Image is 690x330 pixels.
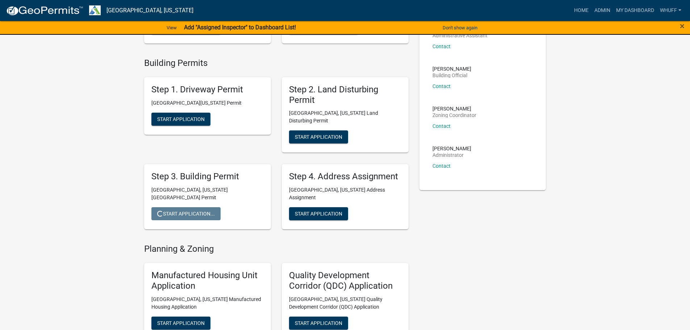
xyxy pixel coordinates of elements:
span: Start Application [157,320,205,326]
h4: Planning & Zoning [144,244,409,254]
p: [GEOGRAPHIC_DATA], [US_STATE] Address Assignment [289,186,401,201]
button: Start Application [289,130,348,143]
p: [PERSON_NAME] [432,106,476,111]
a: Contact [432,83,451,89]
p: Administrator [432,153,471,158]
a: Contact [432,163,451,169]
p: [GEOGRAPHIC_DATA], [US_STATE] Quality Development Corridor (QDC) Application [289,296,401,311]
a: Admin [591,4,613,17]
h5: Step 1. Driveway Permit [151,84,264,95]
p: [GEOGRAPHIC_DATA], [US_STATE] Manufactured Housing Application [151,296,264,311]
p: Zoning Coordinator [432,113,476,118]
p: [GEOGRAPHIC_DATA], [US_STATE] Land Disturbing Permit [289,109,401,125]
a: My Dashboard [613,4,657,17]
h5: Step 2. Land Disturbing Permit [289,84,401,105]
span: Start Application... [157,211,215,217]
p: [GEOGRAPHIC_DATA][US_STATE] Permit [151,99,264,107]
button: Start Application [151,113,210,126]
span: × [680,21,685,31]
h5: Quality Development Corridor (QDC) Application [289,270,401,291]
button: Start Application [151,317,210,330]
button: Don't show again [440,22,480,34]
p: Administrative Assistant [432,33,488,38]
span: Start Application [295,211,342,217]
h4: Building Permits [144,58,409,68]
button: Close [680,22,685,30]
a: View [164,22,180,34]
p: Building Official [432,73,471,78]
a: [GEOGRAPHIC_DATA], [US_STATE] [106,4,193,17]
h5: Manufactured Housing Unit Application [151,270,264,291]
a: whuff [657,4,684,17]
a: Contact [432,123,451,129]
a: Contact [432,43,451,49]
span: Start Application [295,320,342,326]
a: Home [571,4,591,17]
h5: Step 4. Address Assignment [289,171,401,182]
span: Start Application [157,116,205,122]
strong: Add "Assigned Inspector" to Dashboard List! [184,24,296,31]
img: Troup County, Georgia [89,5,101,15]
button: Start Application... [151,207,221,220]
p: [PERSON_NAME] [432,66,471,71]
button: Start Application [289,207,348,220]
h5: Step 3. Building Permit [151,171,264,182]
p: [GEOGRAPHIC_DATA], [US_STATE][GEOGRAPHIC_DATA] Permit [151,186,264,201]
span: Start Application [295,134,342,140]
p: [PERSON_NAME] [432,146,471,151]
button: Start Application [289,317,348,330]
